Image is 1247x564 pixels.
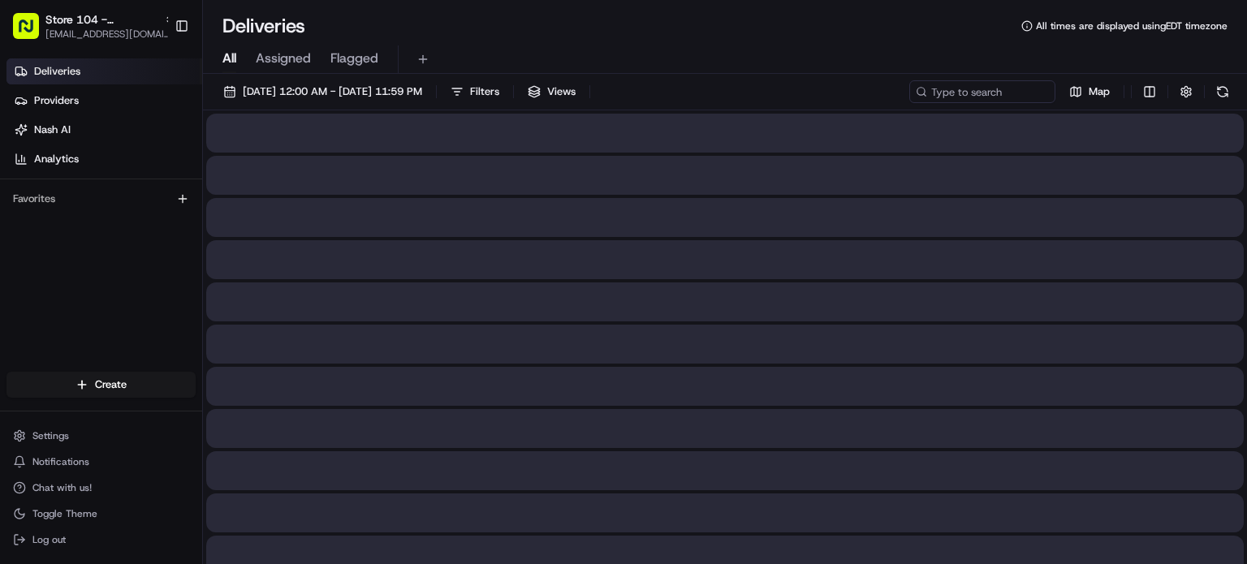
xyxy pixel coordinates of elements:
button: [EMAIL_ADDRESS][DOMAIN_NAME] [45,28,175,41]
button: Refresh [1211,80,1234,103]
span: Settings [32,429,69,442]
input: Type to search [909,80,1055,103]
h1: Deliveries [222,13,305,39]
span: Analytics [34,152,79,166]
button: Map [1062,80,1117,103]
button: Store 104 - [GEOGRAPHIC_DATA] (Just Salad) [45,11,157,28]
button: [DATE] 12:00 AM - [DATE] 11:59 PM [216,80,429,103]
button: Views [520,80,583,103]
span: Filters [470,84,499,99]
span: Views [547,84,576,99]
span: [DATE] 12:00 AM - [DATE] 11:59 PM [243,84,422,99]
span: Create [95,377,127,392]
button: Log out [6,528,196,551]
span: All [222,49,236,68]
span: Providers [34,93,79,108]
a: Deliveries [6,58,202,84]
a: Nash AI [6,117,202,143]
button: Notifications [6,450,196,473]
span: Map [1089,84,1110,99]
span: Notifications [32,455,89,468]
div: Favorites [6,186,196,212]
button: Create [6,372,196,398]
span: Flagged [330,49,378,68]
button: Filters [443,80,507,103]
span: Chat with us! [32,481,92,494]
span: Toggle Theme [32,507,97,520]
span: Log out [32,533,66,546]
button: Settings [6,424,196,447]
button: Chat with us! [6,476,196,499]
a: Providers [6,88,202,114]
span: All times are displayed using EDT timezone [1036,19,1228,32]
button: Store 104 - [GEOGRAPHIC_DATA] (Just Salad)[EMAIL_ADDRESS][DOMAIN_NAME] [6,6,168,45]
span: Nash AI [34,123,71,137]
span: Deliveries [34,64,80,79]
span: Assigned [256,49,311,68]
a: Analytics [6,146,202,172]
button: Toggle Theme [6,502,196,525]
